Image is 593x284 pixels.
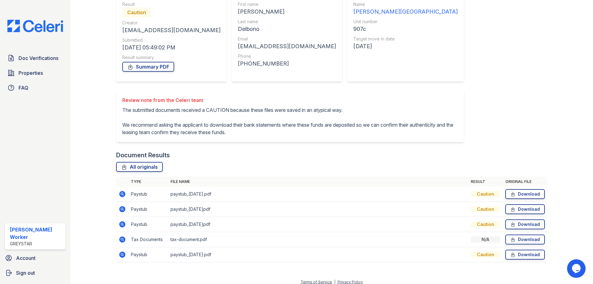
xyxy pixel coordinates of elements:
[2,267,68,279] a: Sign out
[5,67,65,79] a: Properties
[19,69,43,77] span: Properties
[353,7,458,16] div: [PERSON_NAME][GEOGRAPHIC_DATA]
[122,37,221,43] div: Submitted
[128,177,168,187] th: Type
[122,26,221,35] div: [EMAIL_ADDRESS][DOMAIN_NAME]
[505,219,545,229] a: Download
[10,241,63,247] div: Greystar
[168,202,468,217] td: paystub_[DATE]pdf
[471,206,500,212] div: Caution
[505,204,545,214] a: Download
[122,54,221,61] div: Result summary
[238,7,336,16] div: [PERSON_NAME]
[19,84,28,91] span: FAQ
[2,20,68,32] img: CE_Logo_Blue-a8612792a0a2168367f1c8372b55b34899dd931a85d93a1a3d3e32e68fde9ad4.png
[122,96,458,104] div: Review note from the Celeri team
[471,221,500,227] div: Caution
[116,151,170,159] div: Document Results
[16,269,35,277] span: Sign out
[122,62,174,72] a: Summary PDF
[168,232,468,247] td: tax-document.pdf
[10,226,63,241] div: [PERSON_NAME] Worker
[168,217,468,232] td: paystub_[DATE]pdf
[19,54,58,62] span: Doc Verifications
[353,25,458,33] div: 907c
[122,20,221,26] div: Creator
[238,42,336,51] div: [EMAIL_ADDRESS][DOMAIN_NAME]
[468,177,503,187] th: Result
[128,247,168,262] td: Paystub
[353,1,458,16] a: Name [PERSON_NAME][GEOGRAPHIC_DATA]
[128,202,168,217] td: Paystub
[238,59,336,68] div: [PHONE_NUMBER]
[122,43,221,52] div: [DATE] 05:49:02 PM
[168,177,468,187] th: File name
[505,189,545,199] a: Download
[238,36,336,42] div: Email
[128,187,168,202] td: Paystub
[122,106,458,136] p: The submitted documents received a CAUTION because these files were saved in an atypical way. We ...
[128,232,168,247] td: Tax Documents
[353,42,458,51] div: [DATE]
[238,19,336,25] div: Last name
[168,187,468,202] td: paystub_[DATE].pdf
[505,235,545,244] a: Download
[353,19,458,25] div: Unit number
[238,53,336,59] div: Phone
[2,252,68,264] a: Account
[128,217,168,232] td: Paystub
[5,52,65,64] a: Doc Verifications
[16,254,36,262] span: Account
[503,177,547,187] th: Original file
[353,1,458,7] div: Name
[567,259,587,278] iframe: chat widget
[122,7,151,17] div: Caution
[168,247,468,262] td: paystub_[DATE].pdf
[116,162,163,172] a: All originals
[471,252,500,258] div: Caution
[353,36,458,42] div: Target move in date
[471,236,500,243] div: N/A
[5,82,65,94] a: FAQ
[238,1,336,7] div: First name
[238,25,336,33] div: Delbono
[471,191,500,197] div: Caution
[122,1,221,7] div: Result
[505,250,545,260] a: Download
